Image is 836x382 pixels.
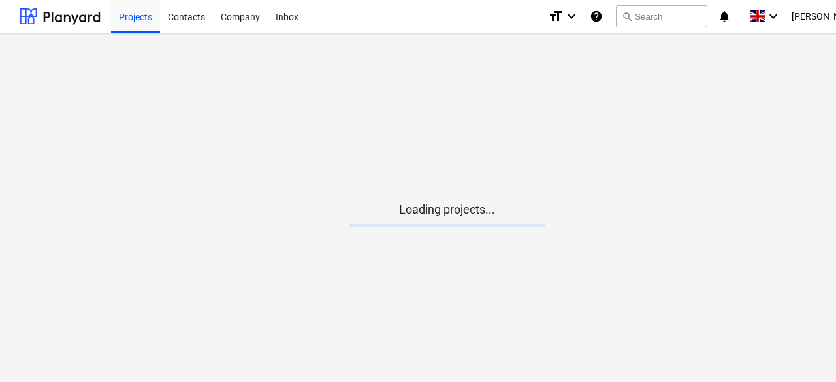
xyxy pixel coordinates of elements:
i: keyboard_arrow_down [564,8,579,24]
i: notifications [718,8,731,24]
button: Search [616,5,707,27]
p: Loading projects... [349,202,545,217]
i: Knowledge base [590,8,603,24]
i: format_size [548,8,564,24]
i: keyboard_arrow_down [765,8,781,24]
span: search [622,11,632,22]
